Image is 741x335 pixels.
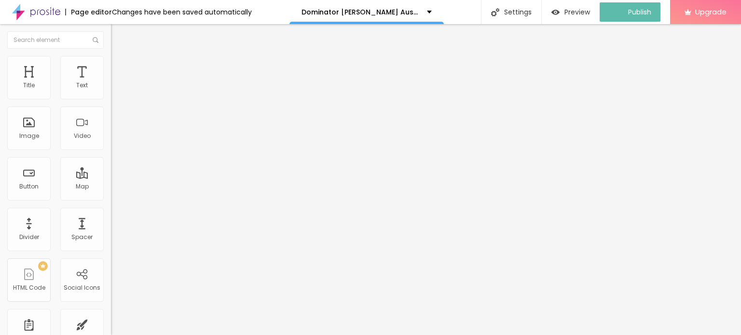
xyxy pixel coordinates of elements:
div: Social Icons [64,284,100,291]
button: Publish [600,2,660,22]
div: HTML Code [13,284,45,291]
input: Search element [7,31,104,49]
iframe: Editor [111,24,741,335]
div: Divider [19,234,39,241]
img: Icone [93,37,98,43]
div: Title [23,82,35,89]
div: Button [19,183,39,190]
span: Upgrade [695,8,727,16]
p: Dominator [PERSON_NAME] Australia Customer Complaints & Truth Exposed! [302,9,420,15]
span: Preview [564,8,590,16]
div: Spacer [71,234,93,241]
div: Page editor [65,9,112,15]
button: Preview [542,2,600,22]
img: Icone [491,8,499,16]
span: Publish [628,8,651,16]
div: Video [74,133,91,139]
div: Text [76,82,88,89]
div: Changes have been saved automatically [112,9,252,15]
div: Map [76,183,89,190]
img: view-1.svg [551,8,560,16]
div: Image [19,133,39,139]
